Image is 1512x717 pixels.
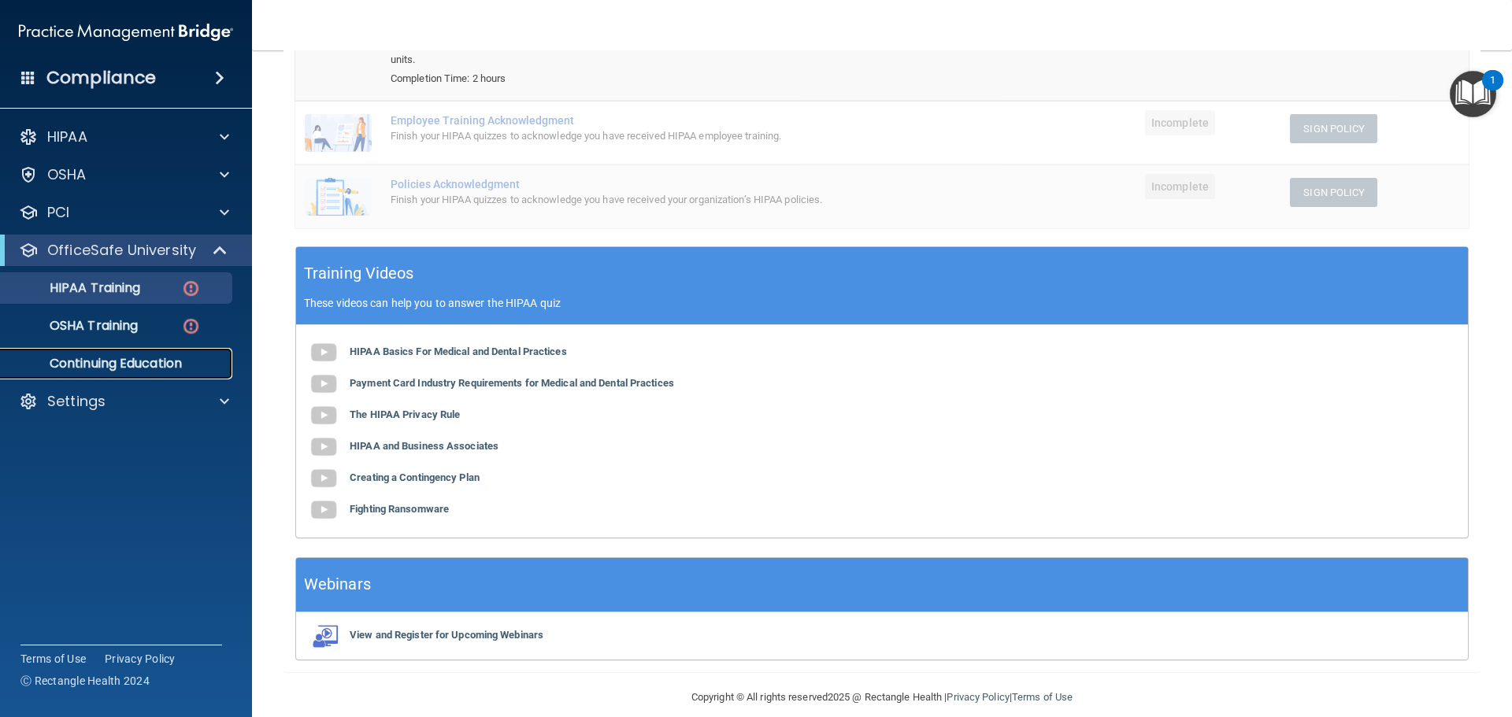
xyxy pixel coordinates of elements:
div: Finish your HIPAA quizzes to acknowledge you have received HIPAA employee training. [391,127,945,146]
a: Terms of Use [1012,691,1073,703]
a: Privacy Policy [105,651,176,667]
p: These videos can help you to answer the HIPAA quiz [304,297,1460,309]
h5: Training Videos [304,260,414,287]
h5: Webinars [304,571,371,598]
div: 1 [1490,80,1495,101]
a: OSHA [19,165,229,184]
button: Sign Policy [1290,114,1377,143]
h4: Compliance [46,67,156,89]
b: HIPAA Basics For Medical and Dental Practices [350,346,567,357]
p: PCI [47,203,69,222]
img: danger-circle.6113f641.png [181,316,201,336]
b: View and Register for Upcoming Webinars [350,629,543,641]
b: Creating a Contingency Plan [350,471,480,483]
div: Employee Training Acknowledgment [391,114,945,127]
p: Continuing Education [10,356,225,371]
img: gray_youtube_icon.38fcd6cc.png [308,431,339,463]
b: HIPAA and Business Associates [350,440,498,452]
a: PCI [19,203,229,222]
img: gray_youtube_icon.38fcd6cc.png [308,494,339,526]
img: gray_youtube_icon.38fcd6cc.png [308,400,339,431]
img: gray_youtube_icon.38fcd6cc.png [308,463,339,494]
span: Incomplete [1145,174,1215,199]
b: Fighting Ransomware [350,503,449,515]
button: Sign Policy [1290,178,1377,207]
img: PMB logo [19,17,233,48]
p: OfficeSafe University [47,241,196,260]
b: The HIPAA Privacy Rule [350,408,460,420]
div: Policies Acknowledgment [391,178,945,190]
iframe: Drift Widget Chat Controller [1240,605,1493,668]
div: Completion Time: 2 hours [391,69,945,88]
a: Privacy Policy [947,691,1009,703]
a: Terms of Use [20,651,86,667]
a: HIPAA [19,128,229,146]
a: OfficeSafe University [19,241,228,260]
img: danger-circle.6113f641.png [181,279,201,298]
p: HIPAA Training [10,280,140,296]
span: Incomplete [1145,110,1215,135]
img: webinarIcon.c7ebbf15.png [308,624,339,648]
img: gray_youtube_icon.38fcd6cc.png [308,368,339,400]
b: Payment Card Industry Requirements for Medical and Dental Practices [350,377,674,389]
span: Ⓒ Rectangle Health 2024 [20,673,150,689]
img: gray_youtube_icon.38fcd6cc.png [308,337,339,368]
button: Open Resource Center, 1 new notification [1450,71,1496,117]
p: HIPAA [47,128,87,146]
p: OSHA Training [10,318,138,334]
p: Settings [47,392,106,411]
a: Settings [19,392,229,411]
p: OSHA [47,165,87,184]
div: Finish your HIPAA quizzes to acknowledge you have received your organization’s HIPAA policies. [391,190,945,209]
